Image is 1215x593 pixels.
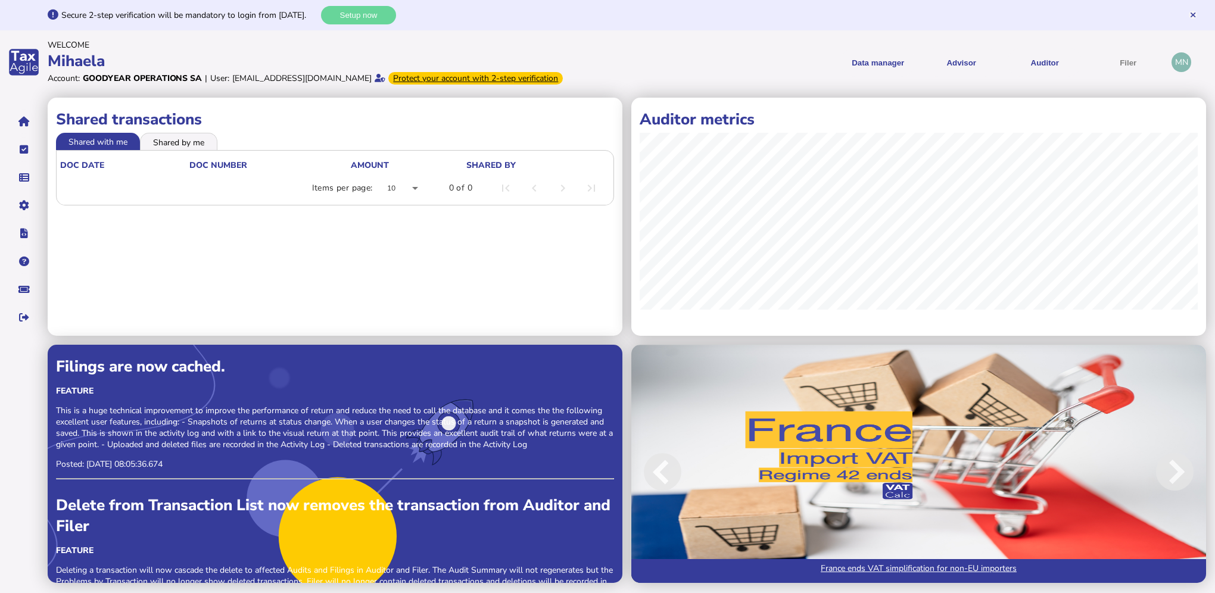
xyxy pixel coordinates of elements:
h1: Auditor metrics [640,109,1198,130]
button: Shows a dropdown of Data manager options [840,48,915,77]
button: Help pages [11,249,36,274]
div: Amount [351,160,465,171]
div: 0 of 0 [449,182,472,194]
div: [EMAIL_ADDRESS][DOMAIN_NAME] [232,73,372,84]
button: Raise a support ticket [11,277,36,302]
div: Feature [56,545,614,556]
button: Setup now [321,6,396,24]
i: Email verified [375,74,385,82]
div: Profile settings [1172,52,1191,72]
button: Filer [1091,48,1166,77]
p: This is a huge technical improvement to improve the performance of return and reduce the need to ... [56,405,614,450]
button: Developer hub links [11,221,36,246]
div: Secure 2-step verification will be mandatory to login from [DATE]. [61,10,318,21]
button: Tasks [11,137,36,162]
button: Hide message [1189,11,1197,19]
div: shared by [466,160,607,171]
i: Data manager [19,177,29,178]
div: doc date [60,160,104,171]
div: From Oct 1, 2025, 2-step verification will be required to login. Set it up now... [388,72,563,85]
li: Shared with me [56,133,140,149]
div: doc number [189,160,247,171]
img: Image for blog post: France ends VAT simplification for non-EU importers [631,345,1206,583]
div: Welcome [48,39,604,51]
menu: navigate products [610,48,1166,77]
button: Manage settings [11,193,36,218]
div: doc date [60,160,188,171]
div: Account: [48,73,80,84]
div: Items per page: [312,182,373,194]
div: Feature [56,385,614,397]
div: User: [210,73,229,84]
button: Shows a dropdown of VAT Advisor options [924,48,999,77]
div: Amount [351,160,389,171]
button: Previous [631,353,731,591]
button: Home [11,109,36,134]
a: France ends VAT simplification for non-EU importers [631,559,1206,583]
div: Goodyear Operations SA [83,73,202,84]
p: Posted: [DATE] 08:05:36.674 [56,458,614,470]
button: Sign out [11,305,36,330]
div: Mihaela [48,51,604,71]
button: Auditor [1007,48,1082,77]
li: Shared by me [140,133,217,149]
button: Data manager [11,165,36,190]
div: Delete from Transaction List now removes the transaction from Auditor and Filer [56,495,614,536]
div: Filings are now cached. [56,356,614,377]
button: Next [1106,353,1206,591]
div: doc number [189,160,350,171]
div: | [205,73,207,84]
div: shared by [466,160,516,171]
h1: Shared transactions [56,109,614,130]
